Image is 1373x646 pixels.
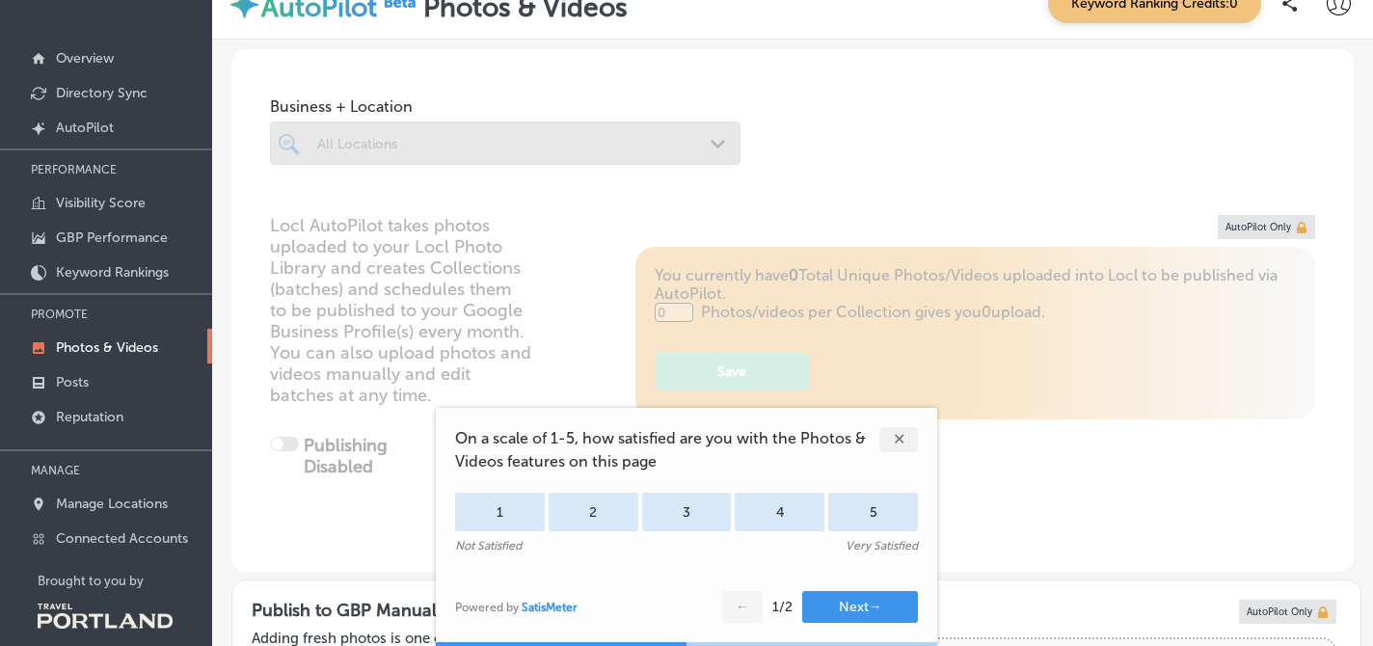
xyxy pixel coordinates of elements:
p: Connected Accounts [56,530,188,547]
h3: Publish to GBP Manually [252,600,470,621]
div: 1 / 2 [772,599,793,615]
button: ← [722,591,763,623]
p: Photos & Videos [56,339,158,356]
span: On a scale of 1-5, how satisfied are you with the Photos & Videos features on this page [455,427,879,473]
p: Posts [56,374,89,390]
div: 5 [828,493,918,531]
div: Not Satisfied [455,539,522,552]
p: GBP Performance [56,229,168,246]
p: Keyword Rankings [56,264,169,281]
p: Reputation [56,409,123,425]
p: Brought to you by [38,574,212,588]
a: SatisMeter [522,601,578,614]
button: Next→ [802,591,918,623]
div: Powered by [455,601,578,614]
p: Directory Sync [56,85,148,101]
div: ✕ [879,427,918,452]
p: Visibility Score [56,195,146,211]
div: Very Satisfied [846,539,918,552]
p: Manage Locations [56,496,168,512]
div: 3 [642,493,732,531]
div: 2 [549,493,638,531]
img: Travel Portland [38,604,173,629]
p: Overview [56,50,114,67]
div: 4 [735,493,824,531]
div: 1 [455,493,545,531]
p: AutoPilot [56,120,114,136]
span: Business + Location [270,97,740,116]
